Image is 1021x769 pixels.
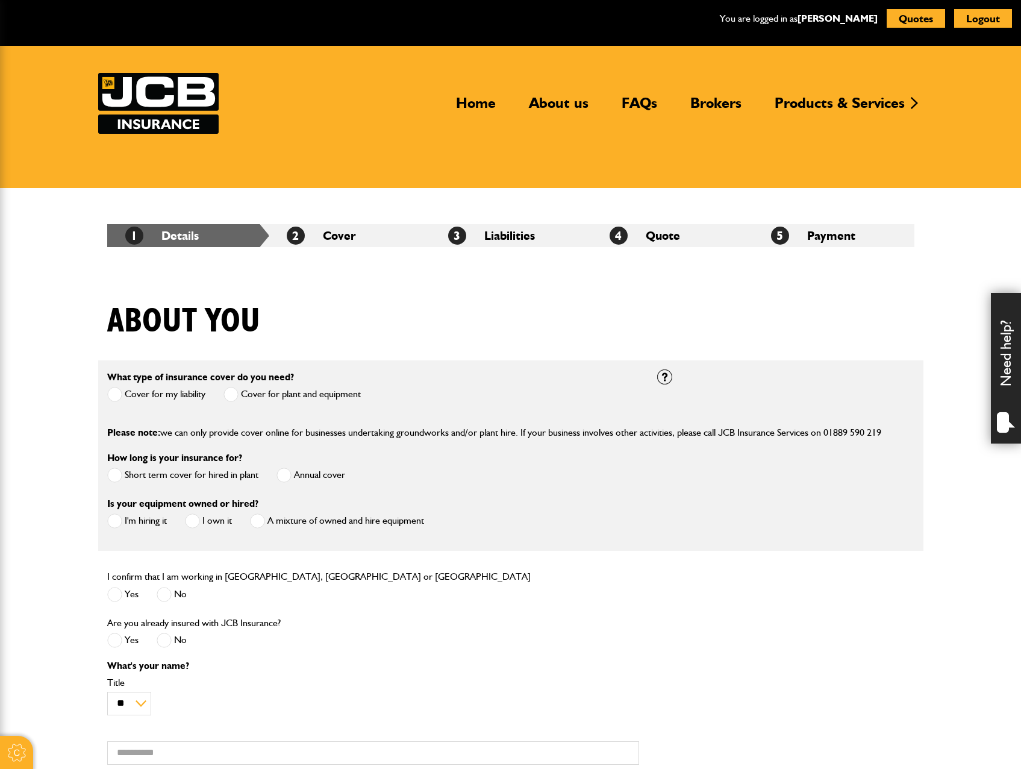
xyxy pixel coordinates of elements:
button: Quotes [887,9,945,28]
label: Title [107,678,639,688]
span: 5 [771,227,789,245]
label: What type of insurance cover do you need? [107,372,294,382]
iframe: SalesIQ Chatwindow [782,360,1018,760]
label: Is your equipment owned or hired? [107,499,258,509]
a: JCB Insurance Services [98,73,219,134]
li: Liabilities [430,224,592,247]
span: 4 [610,227,628,245]
a: FAQs [613,94,666,122]
li: Cover [269,224,430,247]
p: we can only provide cover online for businesses undertaking groundworks and/or plant hire. If you... [107,425,914,441]
label: I confirm that I am working in [GEOGRAPHIC_DATA], [GEOGRAPHIC_DATA] or [GEOGRAPHIC_DATA] [107,572,531,582]
span: Please note: [107,427,160,438]
label: No [157,633,187,648]
h1: About you [107,301,260,342]
span: 3 [448,227,466,245]
label: I'm hiring it [107,513,167,529]
span: 2 [287,227,305,245]
a: About us [520,94,598,122]
a: Products & Services [766,94,914,122]
label: Cover for plant and equipment [223,387,361,402]
a: Home [447,94,505,122]
li: Quote [592,224,753,247]
li: Payment [753,224,914,247]
label: Annual cover [276,468,345,483]
label: No [157,587,187,602]
span: 1 [125,227,143,245]
label: I own it [185,513,232,529]
a: [PERSON_NAME] [798,13,878,24]
label: How long is your insurance for? [107,453,242,463]
li: Details [107,224,269,247]
p: What's your name? [107,661,639,671]
label: Yes [107,633,139,648]
p: You are logged in as [720,11,878,27]
label: Yes [107,587,139,602]
a: Brokers [681,94,751,122]
img: JCB Insurance Services logo [98,73,219,134]
label: Cover for my liability [107,387,205,402]
div: Need help? [991,293,1021,444]
button: Logout [954,9,1012,28]
label: Are you already insured with JCB Insurance? [107,618,281,628]
label: Short term cover for hired in plant [107,468,258,483]
label: A mixture of owned and hire equipment [250,513,424,529]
